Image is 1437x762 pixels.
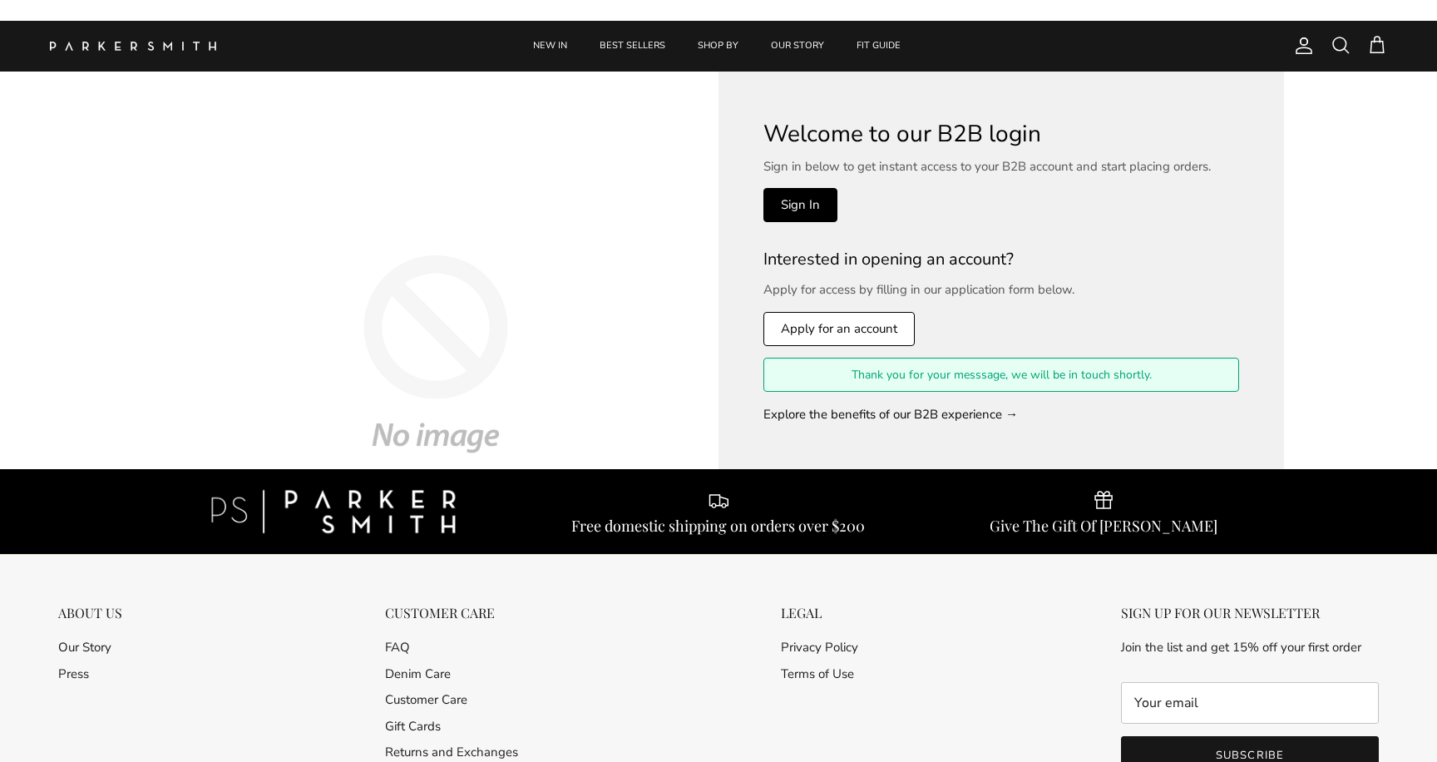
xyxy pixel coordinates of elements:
[781,666,854,682] a: Terms of Use
[385,744,518,760] a: Returns and Exchanges
[1121,605,1379,621] div: SIGN UP FOR OUR NEWSLETTER
[1287,36,1314,56] a: Account
[763,358,1239,393] div: Thank you for your messsage, we will be in touch shortly.
[763,116,1239,151] div: Welcome to our B2B login
[50,42,216,51] img: Parker Smith
[58,666,89,682] a: Press
[585,21,680,72] a: BEST SELLERS
[781,605,858,621] div: LEGAL
[58,639,111,656] a: Our Story
[58,605,122,621] div: ABOUT US
[571,517,865,535] div: Free domestic shipping on orders over $200
[763,247,1239,272] div: Interested in opening an account?
[385,639,410,656] a: FAQ
[248,21,1186,72] div: Primary
[763,157,1239,176] p: Sign in below to get instant access to your B2B account and start placing orders.
[763,406,1018,423] a: Explore the benefits of our B2B experience →
[385,718,441,735] a: Gift Cards
[990,517,1217,535] div: Give The Gift Of [PERSON_NAME]
[1121,682,1379,724] input: Email
[385,605,518,621] div: CUSTOMER CARE
[518,21,582,72] a: NEW IN
[763,188,837,222] a: Sign In
[756,21,839,72] a: OUR STORY
[763,280,1239,299] p: Apply for access by filling in our application form below.
[842,21,916,72] a: FIT GUIDE
[385,666,451,682] a: Denim Care
[763,312,915,346] a: Apply for an account
[781,639,858,656] a: Privacy Policy
[1121,637,1379,657] p: Join the list and get 15% off your first order
[683,21,753,72] a: SHOP BY
[385,691,467,708] a: Customer Care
